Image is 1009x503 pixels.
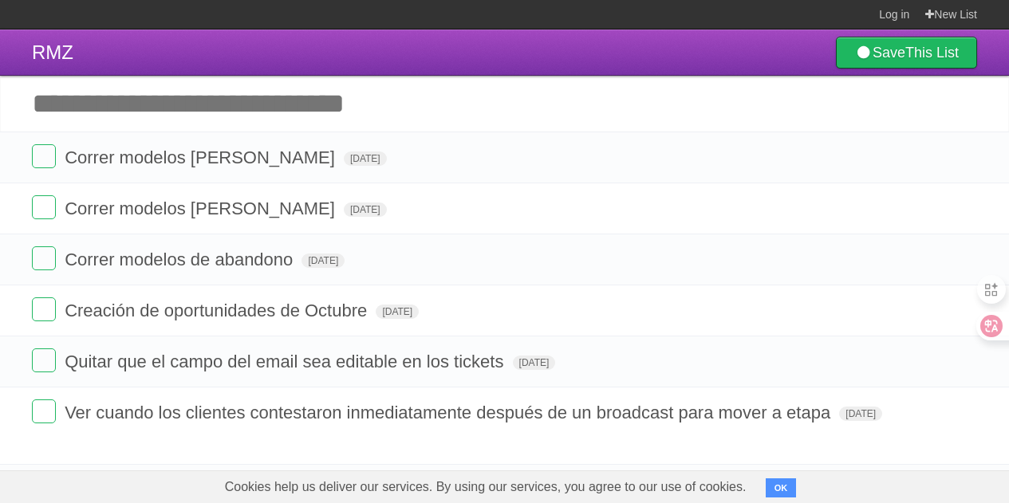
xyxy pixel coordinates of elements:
span: Quitar que el campo del email sea editable en los tickets [65,352,507,371]
span: [DATE] [344,202,387,217]
span: [DATE] [376,305,419,319]
span: Correr modelos de abandono [65,250,297,269]
span: Creación de oportunidades de Octubre [65,301,371,320]
span: RMZ [32,41,73,63]
label: Done [32,297,56,321]
span: [DATE] [344,151,387,166]
label: Done [32,399,56,423]
span: Ver cuando los clientes contestaron inmediatamente después de un broadcast para mover a etapa [65,403,834,422]
label: Done [32,246,56,270]
label: Done [32,195,56,219]
button: OK [766,478,797,497]
b: This List [905,45,959,61]
span: [DATE] [302,253,345,268]
span: Correr modelos [PERSON_NAME] [65,198,339,218]
a: SaveThis List [836,37,977,69]
label: Done [32,144,56,168]
span: [DATE] [839,407,882,421]
label: Done [32,348,56,372]
span: [DATE] [513,356,556,370]
span: Correr modelos [PERSON_NAME] [65,147,339,167]
span: Cookies help us deliver our services. By using our services, you agree to our use of cookies. [209,471,763,503]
